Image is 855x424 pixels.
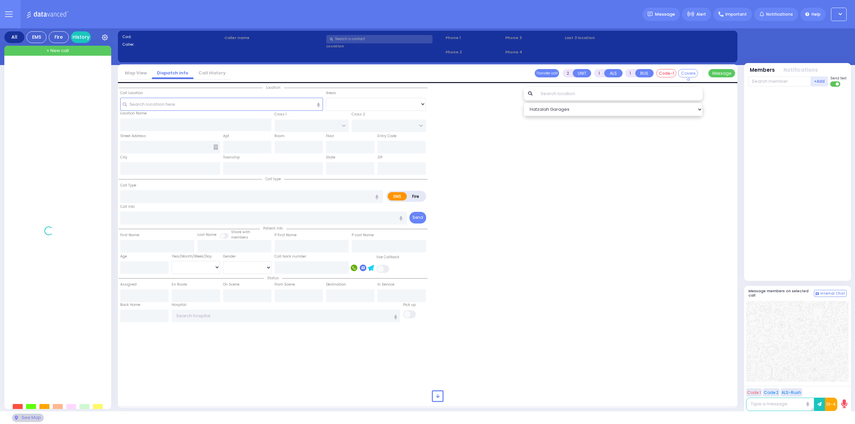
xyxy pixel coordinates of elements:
input: Search location [536,87,703,100]
span: Patient info [260,226,286,231]
button: 10-4 [825,398,837,411]
a: History [71,31,91,43]
img: comment-alt.png [816,292,819,296]
label: Caller name [224,35,324,41]
label: Last Name [197,232,216,238]
span: Important [725,11,747,17]
h5: Message members on selected call [748,289,814,298]
label: On Scene [223,282,239,287]
label: In Service [377,282,394,287]
button: Message [708,69,735,77]
a: Map View [120,70,152,76]
label: Turn off text [830,81,841,87]
span: Message [655,11,675,18]
label: Pick up [403,302,416,308]
label: First Name [120,233,139,238]
label: Use Callback [376,255,399,260]
button: ALS [604,69,623,77]
small: Share with [231,230,250,235]
label: Cad: [122,34,222,40]
label: Call Location [120,90,143,96]
button: Notifications [784,66,818,74]
label: Street Address [120,133,146,139]
label: Fire [406,192,425,200]
button: Code 1 [746,388,762,397]
label: Last 3 location [565,35,649,41]
button: BUS [635,69,654,77]
div: See map [12,414,43,422]
button: Covered [678,69,698,77]
div: Year/Month/Week/Day [172,254,220,259]
input: Search hospital [172,310,400,322]
label: Call Info [120,204,135,209]
label: Apt [223,133,229,139]
label: Destination [326,282,346,287]
label: Floor [326,133,334,139]
button: Members [750,66,775,74]
a: Call History [193,70,231,76]
button: Send [409,212,426,224]
span: Phone 1 [446,35,503,41]
button: UNIT [573,69,591,77]
label: Call back number [275,254,306,259]
label: Township [223,155,240,160]
span: Internal Chat [820,291,845,296]
span: Phone 2 [446,49,503,55]
label: Caller: [122,42,222,47]
span: Location [263,85,284,90]
label: Age [120,254,127,259]
span: + New call [46,47,69,54]
label: Room [275,133,285,139]
span: members [231,235,248,240]
span: Help [812,11,821,17]
label: From Scene [275,282,295,287]
input: Search member [748,76,811,86]
label: Assigned [120,282,137,287]
label: Cross 1 [275,112,287,117]
label: Call Type [120,183,136,188]
span: Other building occupants [213,144,218,150]
div: Fire [49,31,69,43]
label: Location Name [120,111,147,116]
span: Notifications [766,11,793,17]
div: EMS [26,31,46,43]
button: +Add [811,76,828,86]
button: Internal Chat [814,290,847,297]
button: Transfer call [535,69,559,77]
label: Areas [326,90,336,96]
span: Alert [696,11,706,17]
label: Cross 2 [352,112,365,117]
label: State [326,155,335,160]
label: Back Home [120,302,140,308]
label: EMS [388,192,407,200]
span: Phone 3 [505,35,563,41]
label: ZIP [377,155,382,160]
input: Search location here [120,98,323,110]
label: Hospital [172,302,186,308]
span: Send text [830,76,847,81]
label: Gender [223,254,236,259]
img: Logo [26,10,71,18]
div: All [4,31,24,43]
span: Status [264,276,282,281]
label: Entry Code [377,133,396,139]
label: En Route [172,282,187,287]
label: Location [326,43,443,49]
img: message.svg [648,12,653,17]
span: Phone 4 [505,49,563,55]
a: Dispatch info [152,70,193,76]
span: Call type [262,176,284,181]
button: Code 2 [763,388,780,397]
input: Search a contact [326,35,433,43]
label: P Last Name [352,233,374,238]
label: City [120,155,127,160]
button: ALS-Rush [781,388,802,397]
label: P First Name [275,233,297,238]
button: Code-1 [656,69,676,77]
